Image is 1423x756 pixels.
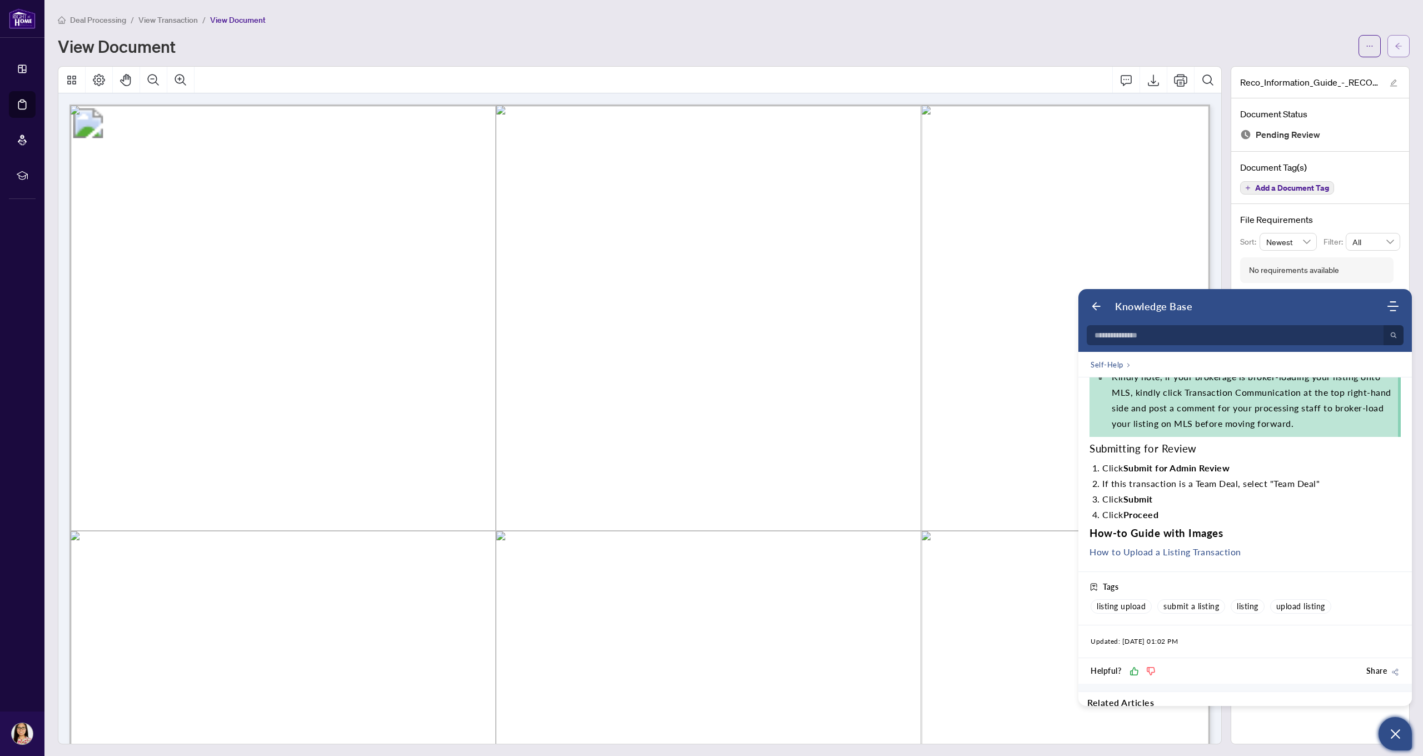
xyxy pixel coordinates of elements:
[12,723,33,744] img: Profile Icon
[1379,717,1412,750] button: Open asap
[1147,667,1155,675] span: Dislike
[1245,185,1251,191] span: plus
[58,16,66,24] span: home
[1091,359,1123,370] span: Self-Help
[1115,300,1192,312] h1: Knowledge Base
[1091,665,1121,677] h5: Helpful?
[1102,491,1396,507] li: Click
[1091,359,1131,370] nav: breadcrumb
[70,15,126,25] span: Deal Processing
[1352,233,1394,250] span: All
[1240,76,1379,89] span: Reco_Information_Guide_-_RECO_Forms.pdf
[210,15,266,25] span: View Document
[1390,79,1397,87] span: edit
[1123,494,1153,504] b: Submit
[138,15,198,25] span: View Transaction
[1386,301,1400,312] div: Modules Menu
[9,8,36,29] img: logo
[1091,301,1102,312] button: Back
[1255,184,1329,192] span: Add a Document Tag
[1130,667,1138,675] span: Like
[1266,233,1311,250] span: Newest
[1249,264,1339,276] div: No requirements available
[1231,599,1265,614] div: listing
[1078,352,1412,377] div: breadcrumb current pageSelf-Help
[1089,442,1401,455] h3: Submitting for Review
[1112,369,1392,431] div: Kindly note, if your brokerage is broker-loading your listing onto MLS, kindly click Transaction ...
[1270,599,1331,614] div: upload listing
[1097,601,1146,611] span: listing upload
[58,37,176,55] h1: View Document
[1102,507,1396,523] li: Click
[1240,161,1400,174] h4: Document Tag(s)
[1102,476,1396,491] li: If this transaction is a Team Deal, select "Team Deal"
[1366,665,1387,677] h5: Share
[1240,107,1400,121] h4: Document Status
[1256,127,1320,142] span: Pending Review
[202,13,206,26] li: /
[1240,181,1334,195] button: Add a Document Tag
[1102,460,1396,476] li: Click
[1366,42,1374,50] span: ellipsis
[131,13,134,26] li: /
[1237,601,1258,611] span: listing
[1395,42,1402,50] span: arrow-left
[1157,599,1225,614] div: submit a listing
[1163,601,1219,611] span: submit a listing
[1240,213,1400,226] h4: File Requirements
[1087,697,1154,709] h3: Related Articles
[1089,546,1241,557] a: How to Upload a Listing Transaction
[1123,509,1159,520] b: Proceed
[1091,599,1152,614] div: listing upload
[1123,462,1230,473] b: Submit for Admin Review
[1391,666,1400,677] div: Share
[1324,236,1346,248] p: Filter:
[1276,601,1325,611] span: upload listing
[1089,527,1223,539] b: How-to Guide with Images
[1091,636,1178,646] span: Updated: [DATE] 01:02 PM
[1240,236,1260,248] p: Sort:
[1240,129,1251,140] img: Document Status
[1103,582,1118,591] h5: Tags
